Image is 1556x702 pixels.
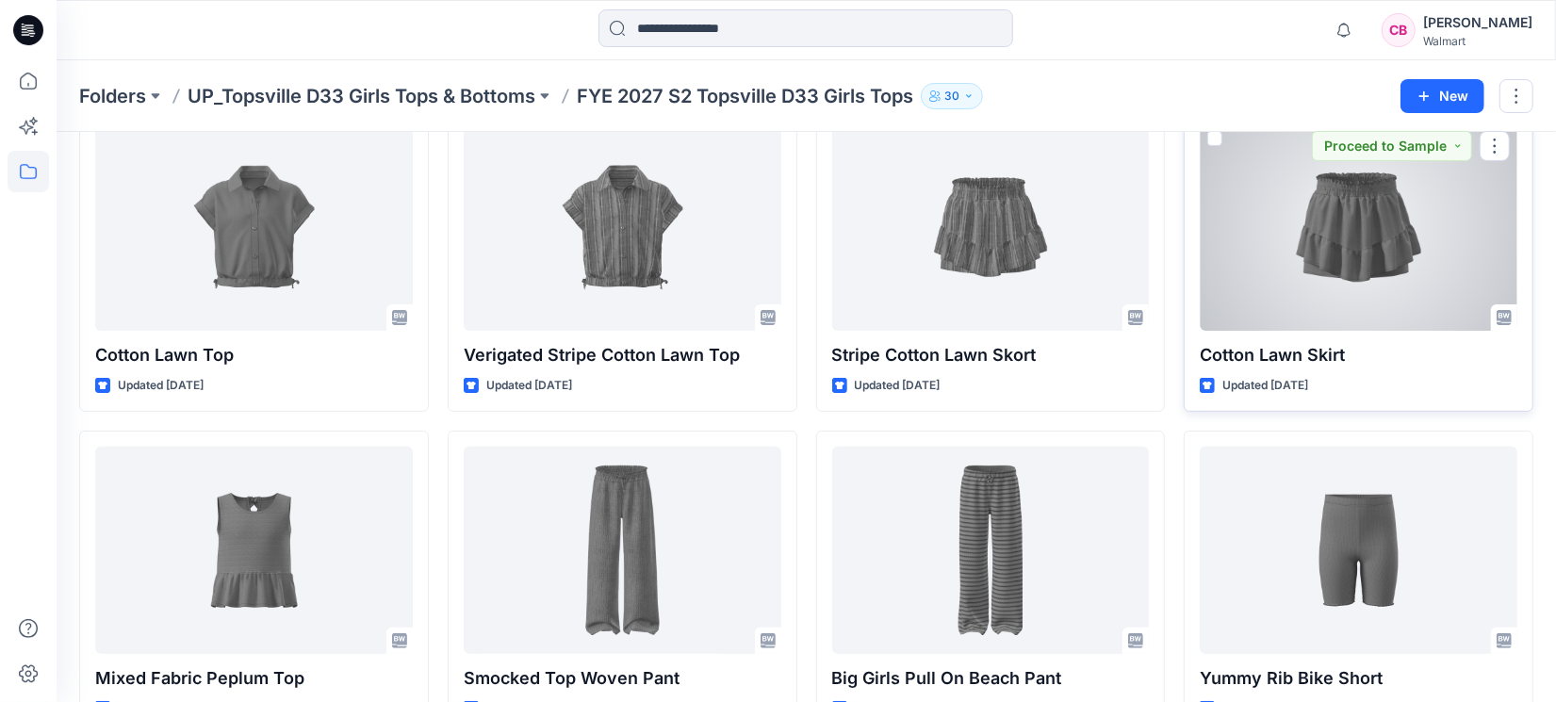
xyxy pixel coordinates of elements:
[1200,665,1517,692] p: Yummy Rib Bike Short
[118,376,204,396] p: Updated [DATE]
[95,665,413,692] p: Mixed Fabric Peplum Top
[1400,79,1484,113] button: New
[921,83,983,109] button: 30
[832,665,1150,692] p: Big Girls Pull On Beach Pant
[95,123,413,331] a: Cotton Lawn Top
[464,342,781,368] p: Verigated Stripe Cotton Lawn Top
[464,447,781,654] a: Smocked Top Woven Pant
[1423,34,1532,48] div: Walmart
[832,447,1150,654] a: Big Girls Pull On Beach Pant
[832,123,1150,331] a: Stripe Cotton Lawn Skort
[79,83,146,109] a: Folders
[464,123,781,331] a: Verigated Stripe Cotton Lawn Top
[832,342,1150,368] p: Stripe Cotton Lawn Skort
[577,83,913,109] p: FYE 2027 S2 Topsville D33 Girls Tops
[1423,11,1532,34] div: [PERSON_NAME]
[1222,376,1308,396] p: Updated [DATE]
[464,665,781,692] p: Smocked Top Woven Pant
[95,447,413,654] a: Mixed Fabric Peplum Top
[95,342,413,368] p: Cotton Lawn Top
[1200,123,1517,331] a: Cotton Lawn Skirt
[486,376,572,396] p: Updated [DATE]
[188,83,535,109] a: UP_Topsville D33 Girls Tops & Bottoms
[1382,13,1416,47] div: CB
[1200,447,1517,654] a: Yummy Rib Bike Short
[855,376,941,396] p: Updated [DATE]
[944,86,959,106] p: 30
[1200,342,1517,368] p: Cotton Lawn Skirt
